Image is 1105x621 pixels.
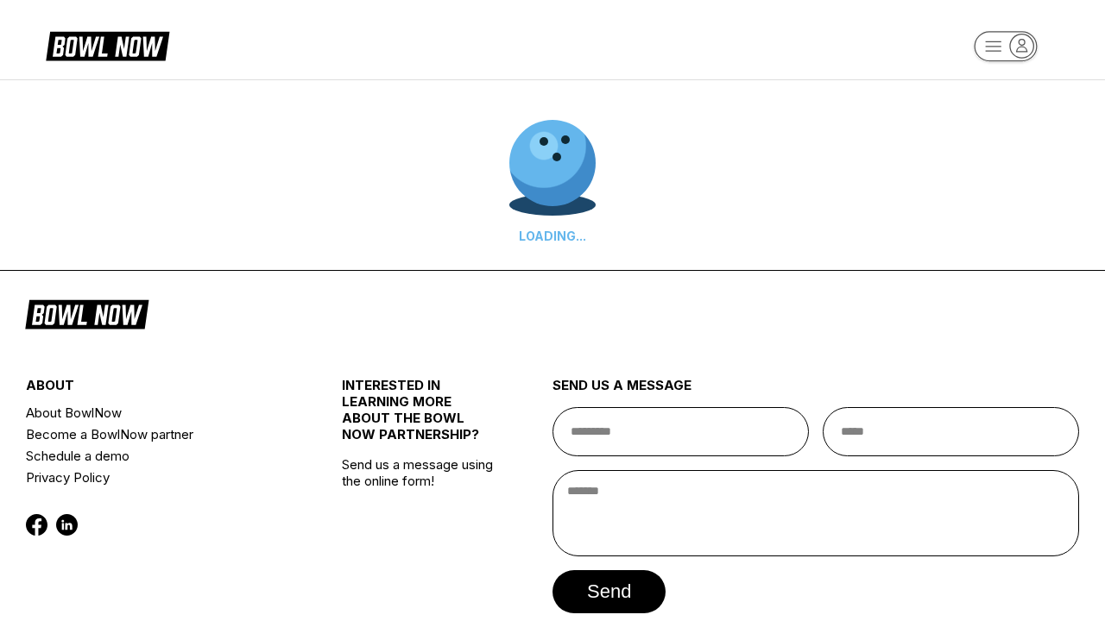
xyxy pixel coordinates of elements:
[509,229,596,243] div: LOADING...
[342,377,500,456] div: INTERESTED IN LEARNING MORE ABOUT THE BOWL NOW PARTNERSHIP?
[26,423,289,445] a: Become a BowlNow partner
[26,467,289,488] a: Privacy Policy
[26,402,289,423] a: About BowlNow
[552,570,666,613] button: send
[26,445,289,467] a: Schedule a demo
[552,377,1079,407] div: send us a message
[26,377,289,402] div: about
